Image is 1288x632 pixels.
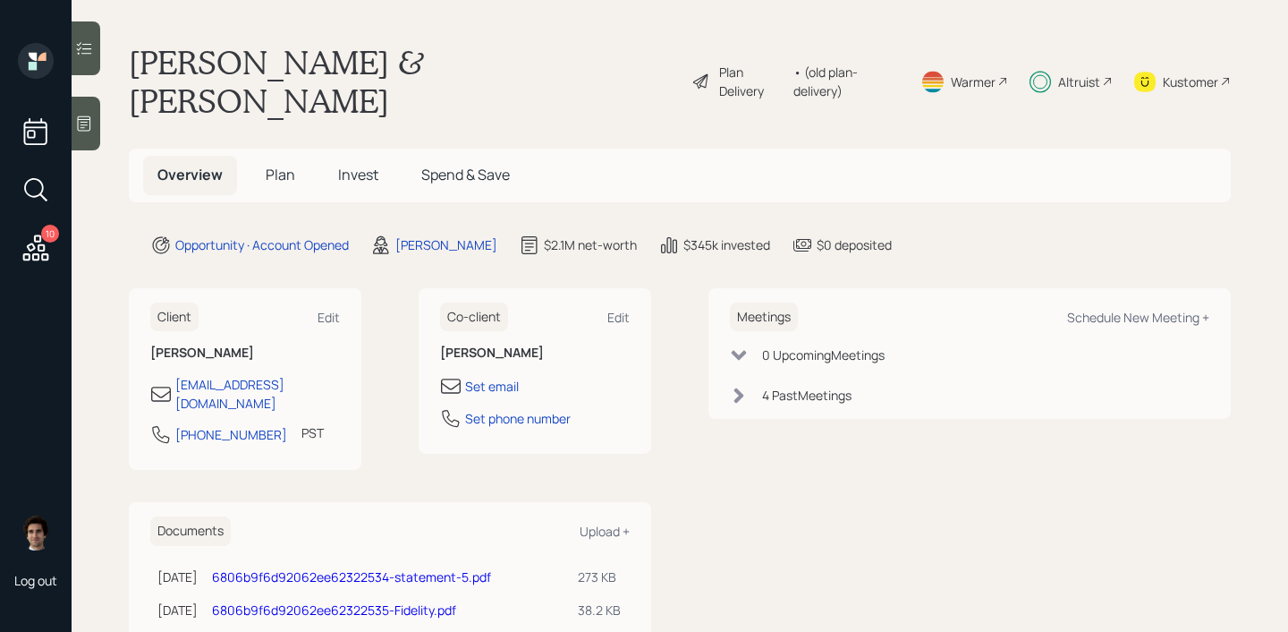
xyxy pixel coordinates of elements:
div: Opportunity · Account Opened [175,235,349,254]
h6: Client [150,303,199,332]
h6: [PERSON_NAME] [440,346,630,361]
a: 6806b9f6d92062ee62322534-statement-5.pdf [212,568,491,585]
h6: Co-client [440,303,508,332]
img: harrison-schaefer-headshot-2.png [18,515,54,551]
span: Spend & Save [421,165,510,184]
div: [DATE] [157,601,198,619]
div: [EMAIL_ADDRESS][DOMAIN_NAME] [175,375,340,413]
h1: [PERSON_NAME] & [PERSON_NAME] [129,43,677,120]
div: 4 Past Meeting s [762,386,852,405]
div: $2.1M net-worth [544,235,637,254]
div: $0 deposited [817,235,892,254]
div: Plan Delivery [719,63,785,100]
div: • (old plan-delivery) [793,63,899,100]
div: Edit [607,309,630,326]
div: Altruist [1058,73,1100,91]
div: [PERSON_NAME] [395,235,497,254]
div: Upload + [580,523,630,540]
div: Set email [465,377,519,396]
div: PST [301,423,324,442]
div: 38.2 KB [578,601,623,619]
a: 6806b9f6d92062ee62322535-Fidelity.pdf [212,602,456,619]
div: Edit [318,309,340,326]
span: Plan [266,165,295,184]
div: [DATE] [157,568,198,586]
div: 273 KB [578,568,623,586]
h6: [PERSON_NAME] [150,346,340,361]
div: Warmer [951,73,996,91]
div: 0 Upcoming Meeting s [762,346,885,364]
div: Set phone number [465,409,571,428]
div: Schedule New Meeting + [1067,309,1209,326]
h6: Documents [150,517,231,546]
span: Overview [157,165,223,184]
span: Invest [338,165,378,184]
h6: Meetings [730,303,798,332]
div: [PHONE_NUMBER] [175,425,287,444]
div: Kustomer [1163,73,1218,91]
div: Log out [14,572,57,589]
div: 10 [41,225,59,243]
div: $345k invested [683,235,770,254]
